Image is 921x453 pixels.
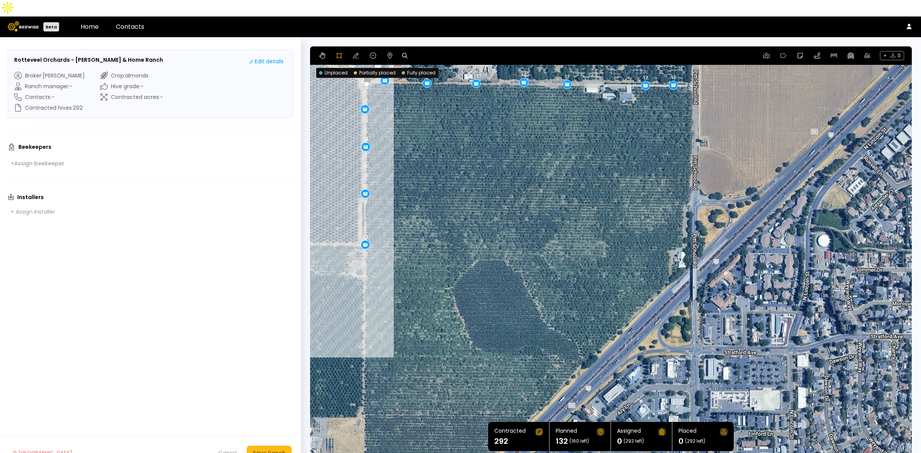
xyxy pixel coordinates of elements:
h3: Beekeepers [18,144,51,150]
button: + Assign installer [8,206,58,217]
span: + 0 [880,51,904,60]
div: Fully placed [402,69,436,76]
div: Contacts : - [14,93,85,101]
button: Edit details [246,56,287,67]
div: 12 [362,99,368,104]
img: Beewise logo [8,21,39,31]
div: Partially placed [354,69,396,76]
div: Contracted acres : - [100,93,163,101]
button: +Assign beekeeper [8,158,68,169]
h1: 132 [556,437,568,445]
div: 12 [363,234,368,240]
div: 12 [521,72,527,77]
a: Contacts [116,22,144,31]
div: Ranch manager : - [14,82,85,90]
div: 12 [424,73,430,78]
div: + Assign installer [11,208,55,215]
h3: Installers [17,194,44,200]
div: 12 [363,137,368,142]
div: Beta [43,22,59,31]
a: Home [81,22,99,31]
h1: 292 [494,437,508,445]
div: 12 [671,75,676,80]
div: Hive grade : - [100,82,163,90]
h1: 0 [617,437,622,445]
div: Planned [556,428,577,436]
h3: Rotteveel Orchards - [PERSON_NAME] & Home Ranch [14,56,163,64]
div: Broker : [PERSON_NAME] [14,72,85,79]
div: Assigned [617,428,641,436]
div: 12 [474,73,479,79]
div: Edit details [249,58,284,66]
div: 12 [643,75,648,81]
span: (292 left) [624,439,644,443]
div: Contracted hives : 292 [14,104,85,112]
span: (292 left) [685,439,705,443]
span: (160 left) [569,439,589,443]
div: Placed [678,428,697,436]
div: + Assign beekeeper [11,160,64,167]
div: Crop : almonds [100,72,163,79]
div: Unplaced [319,69,348,76]
div: 12 [363,183,368,189]
h1: 0 [678,437,683,445]
div: Contracted [494,428,526,436]
div: 12 [564,74,570,79]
